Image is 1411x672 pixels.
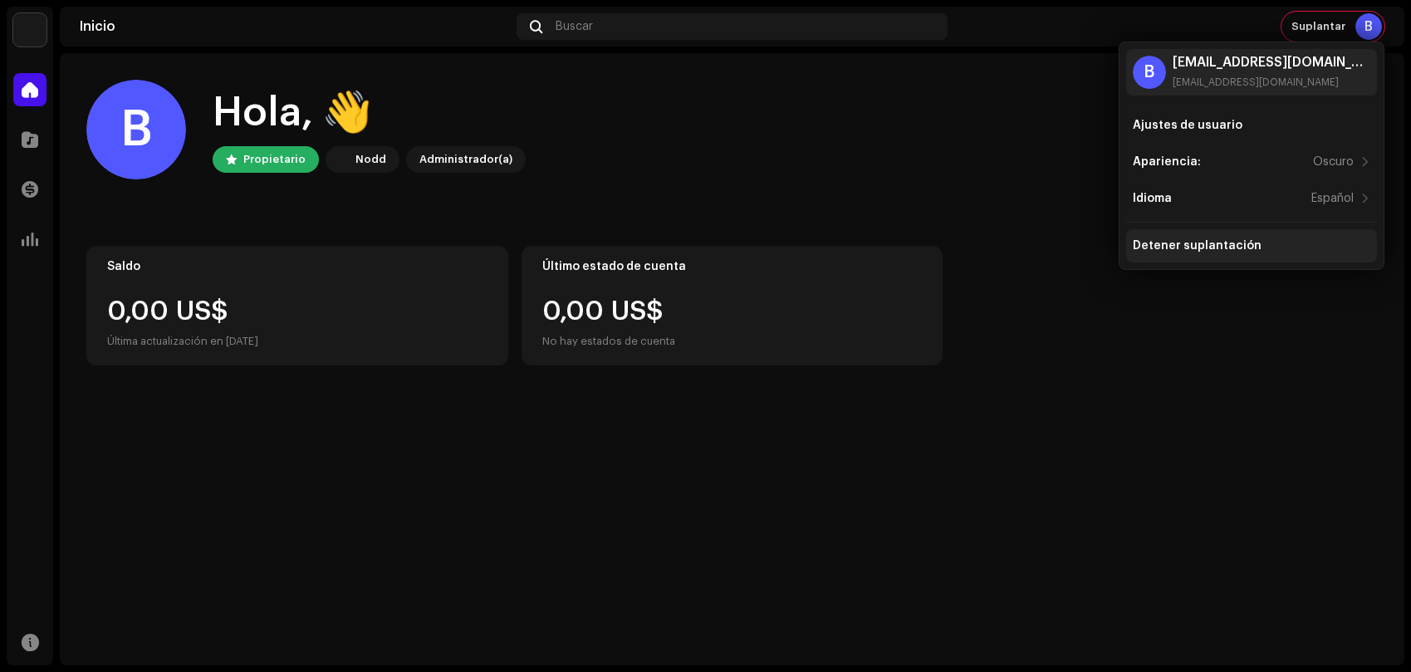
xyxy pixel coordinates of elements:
[1133,155,1201,169] div: Apariencia:
[86,80,186,179] div: B
[213,86,526,140] div: Hola, 👋
[1355,13,1382,40] div: B
[1173,76,1370,89] div: [EMAIL_ADDRESS][DOMAIN_NAME]
[80,20,510,33] div: Inicio
[1291,20,1345,33] span: Suplantar
[542,331,675,351] div: No hay estados de cuenta
[355,150,386,169] div: Nodd
[1126,145,1377,179] re-m-nav-item: Apariencia:
[1313,155,1354,169] div: Oscuro
[1133,192,1172,205] div: Idioma
[1133,56,1166,89] div: B
[419,150,512,169] div: Administrador(a)
[1133,119,1242,132] div: Ajustes de usuario
[1133,239,1262,253] div: Detener suplantación
[1126,182,1377,215] re-m-nav-item: Idioma
[243,150,306,169] div: Propietario
[1126,229,1377,262] re-m-nav-item: Detener suplantación
[1311,192,1354,205] div: Español
[86,246,508,365] re-o-card-value: Saldo
[107,260,487,273] div: Saldo
[329,150,349,169] img: 11908429-0a35-4b93-8273-cf50c59ef73e
[1126,109,1377,142] re-m-nav-item: Ajustes de usuario
[522,246,943,365] re-o-card-value: Último estado de cuenta
[1173,56,1370,69] div: [EMAIL_ADDRESS][DOMAIN_NAME]
[107,331,487,351] div: Última actualización en [DATE]
[542,260,923,273] div: Último estado de cuenta
[13,13,47,47] img: 11908429-0a35-4b93-8273-cf50c59ef73e
[556,20,593,33] span: Buscar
